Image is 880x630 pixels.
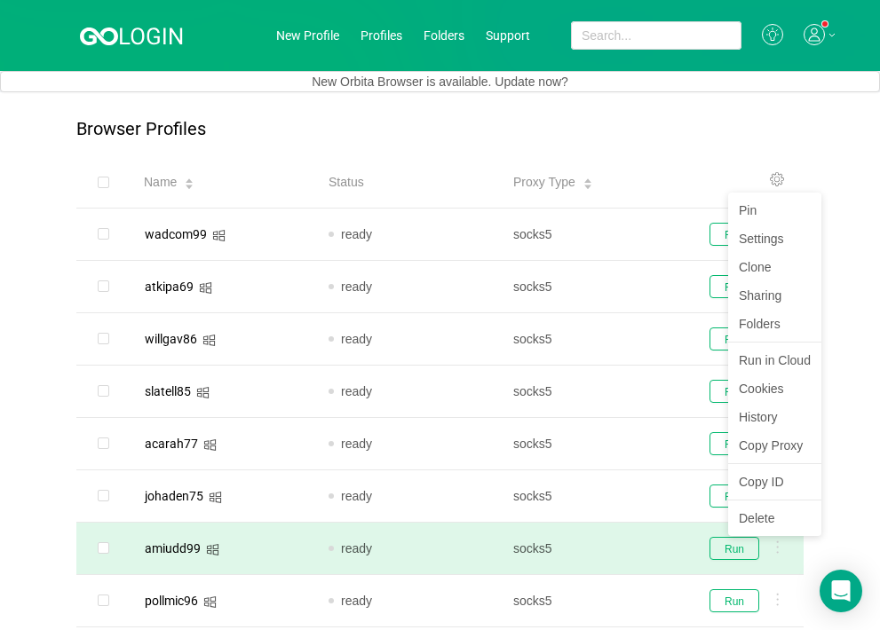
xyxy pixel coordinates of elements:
div: pollmic96 [139,589,203,612]
div: amiudd99 [139,537,206,560]
span: ready [341,594,372,608]
span: ready [341,384,372,398]
i: icon: caret-up [185,176,194,181]
li: Run in Cloud [728,346,821,374]
div: johaden75 [139,484,209,508]
td: socks5 [499,366,684,418]
div: acarah77 [139,432,203,455]
input: Search... [571,21,741,50]
i: icon: windows [196,386,210,399]
td: socks5 [499,261,684,313]
a: Support [486,28,530,43]
i: icon: windows [199,281,212,295]
a: Profiles [361,28,402,43]
button: Run [710,327,759,350]
i: icon: windows [212,229,226,242]
p: Browser Profiles [76,119,206,139]
i: icon: caret-down [185,183,194,188]
a: Folders [424,28,464,43]
li: Delete [728,504,821,532]
span: ready [341,437,372,451]
li: Copy ID [739,472,811,492]
i: icon: windows [206,543,219,556]
a: Settings [728,224,821,253]
div: Sort [583,176,593,188]
div: slatell85 [139,380,196,403]
i: icon: windows [203,438,217,452]
div: atkipa69 [139,275,199,298]
td: socks5 [499,523,684,575]
td: socks5 [499,418,684,470]
li: Clone [728,253,821,281]
i: icon: windows [209,491,222,504]
i: icon: windows [203,595,217,609]
li: Pin [728,196,821,224]
button: Run [710,380,759,403]
div: wadcom99 [139,223,212,246]
span: ready [341,489,372,503]
li: Copy Proxy [728,431,821,460]
a: New Profile [276,28,339,43]
td: socks5 [499,209,684,261]
li: Sharing [728,281,821,310]
span: ready [341,541,372,555]
button: Run [710,275,759,298]
div: Open Intercom Messenger [820,570,862,612]
td: socks5 [499,470,684,523]
li: Folders [728,310,821,338]
button: Run [710,589,759,612]
button: Run [710,537,759,560]
li: History [728,403,821,431]
span: ready [341,280,372,294]
span: Status [329,173,364,192]
button: Run [710,484,759,508]
span: Name [144,173,177,192]
button: Run [710,223,759,246]
td: socks5 [499,313,684,366]
i: icon: caret-down [583,183,592,188]
div: willgav86 [139,327,202,350]
span: Proxy Type [513,173,575,192]
i: icon: caret-up [583,176,592,181]
span: ready [341,227,372,241]
div: Sort [184,176,194,188]
i: icon: windows [202,334,216,347]
li: Cookies [728,374,821,403]
td: socks5 [499,575,684,627]
button: Run [710,432,759,455]
span: ready [341,332,372,346]
sup: 1 [822,21,828,27]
